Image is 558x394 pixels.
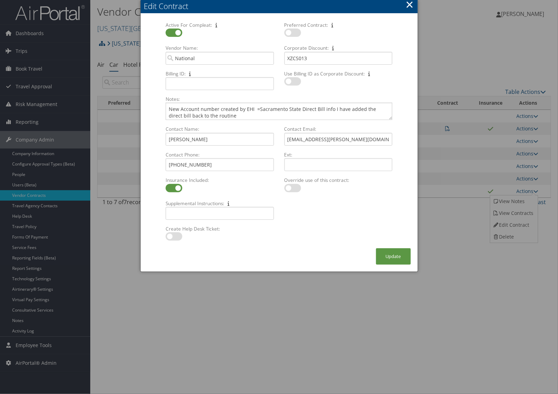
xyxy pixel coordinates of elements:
[282,126,395,132] label: Contact Email:
[284,158,392,171] input: Ext:
[163,96,395,103] label: Notes:
[166,158,274,171] input: Contact Phone:
[163,45,276,51] label: Vendor Name:
[282,151,395,158] label: Ext:
[166,52,274,65] input: Vendor Name:
[284,52,392,65] input: Corporate Discount:
[163,200,276,207] label: Supplemental Instructions:
[163,22,276,29] label: Active For Compleat:
[376,248,411,265] button: Update
[166,207,274,220] input: Supplemental Instructions:
[163,151,276,158] label: Contact Phone:
[163,225,276,232] label: Create Help Desk Ticket:
[163,126,276,132] label: Contact Name:
[163,70,276,77] label: Billing ID:
[166,133,274,146] input: Contact Name:
[166,77,274,90] input: Billing ID:
[144,1,418,11] div: Edit Contract
[284,133,392,146] input: Contact Email:
[163,177,276,184] label: Insurance Included:
[282,177,395,184] label: Override use of this contract:
[282,45,395,51] label: Corporate Discount:
[282,22,395,29] label: Preferred Contract:
[166,103,392,120] textarea: Notes:
[282,70,395,77] label: Use Billing ID as Corporate Discount:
